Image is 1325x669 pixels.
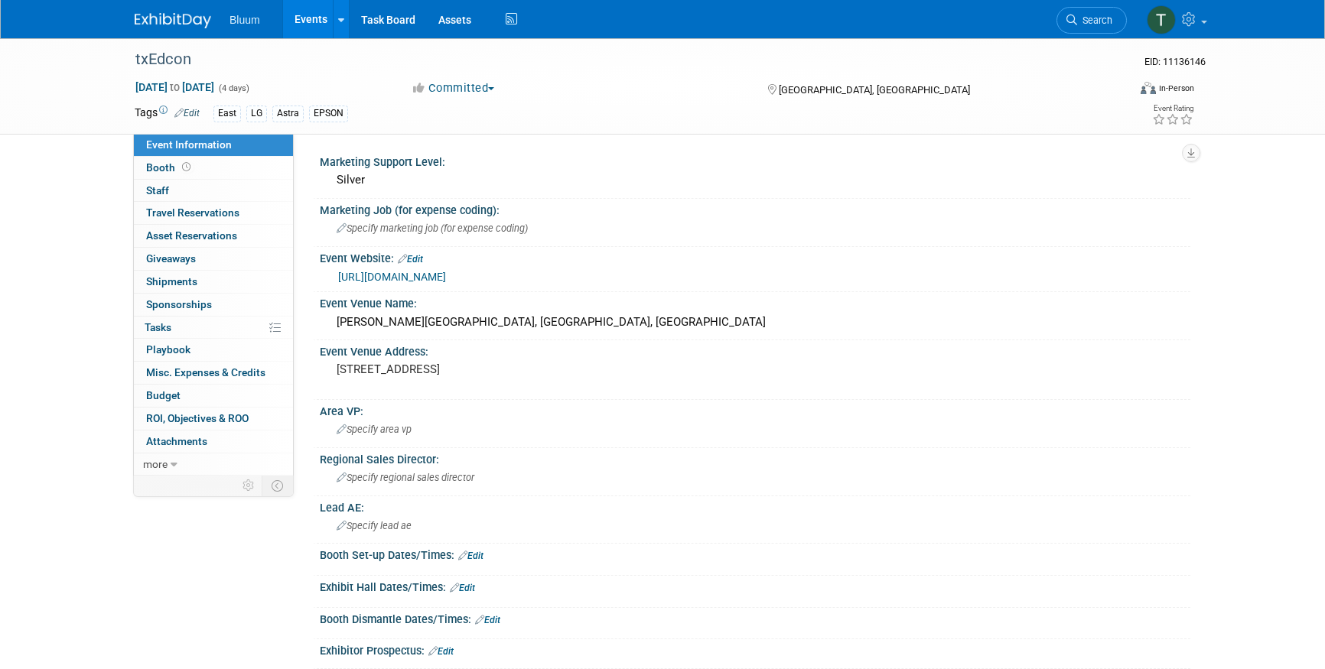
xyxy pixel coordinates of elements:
[475,615,500,625] a: Edit
[134,339,293,361] a: Playbook
[134,385,293,407] a: Budget
[405,80,501,96] button: Committed
[146,366,265,378] span: Misc. Expenses & Credits
[1037,80,1194,102] div: Event Format
[213,106,241,122] div: East
[134,294,293,316] a: Sponsorships
[428,646,454,657] a: Edit
[134,453,293,476] a: more
[168,81,182,93] span: to
[337,222,528,234] span: Specify marketing job (for expense coding)
[320,448,1190,467] div: Regional Sales Director:
[320,151,1190,170] div: Marketing Support Level:
[134,180,293,202] a: Staff
[146,389,181,401] span: Budget
[230,14,260,26] span: Bluum
[450,583,475,593] a: Edit
[320,608,1190,628] div: Booth Dismantle Dates/Times:
[134,430,293,453] a: Attachments
[331,168,1179,192] div: Silver
[262,476,294,495] td: Toggle Event Tabs
[134,362,293,384] a: Misc. Expenses & Credits
[1152,105,1193,112] div: Event Rating
[1144,56,1206,67] span: Event ID: 11136146
[1141,82,1156,94] img: Format-Inperson.png
[320,544,1190,563] div: Booth Set-up Dates/Times:
[134,225,293,247] a: Asset Reservations
[1056,7,1127,34] a: Search
[337,520,412,531] span: Specify lead ae
[337,424,412,435] span: Specify area vp
[320,639,1190,659] div: Exhibitor Prospectus:
[146,184,169,196] span: Staff
[146,138,232,151] span: Event Information
[135,105,200,122] td: Tags
[320,496,1190,515] div: Lead AE:
[146,229,237,242] span: Asset Reservations
[331,310,1179,334] div: [PERSON_NAME][GEOGRAPHIC_DATA], [GEOGRAPHIC_DATA], [GEOGRAPHIC_DATA]
[134,248,293,270] a: Giveaways
[134,134,293,156] a: Event Information
[145,321,171,333] span: Tasks
[779,84,970,96] span: [GEOGRAPHIC_DATA], [GEOGRAPHIC_DATA]
[1147,5,1176,34] img: Taylor Bradley
[146,298,212,310] span: Sponsorships
[320,400,1190,419] div: Area VP:
[309,106,348,122] div: EPSON
[134,202,293,224] a: Travel Reservations
[134,408,293,430] a: ROI, Objectives & ROO
[458,550,483,561] a: Edit
[146,343,190,356] span: Playbook
[146,435,207,447] span: Attachments
[146,206,239,219] span: Travel Reservations
[134,157,293,179] a: Booth
[146,412,249,424] span: ROI, Objectives & ROO
[320,576,1190,596] div: Exhibit Hall Dates/Times:
[320,292,1190,311] div: Event Venue Name:
[134,317,293,339] a: Tasks
[174,108,200,119] a: Edit
[146,275,197,287] span: Shipments
[337,362,666,376] pre: [STREET_ADDRESS]
[134,271,293,293] a: Shipments
[320,340,1190,359] div: Event Venue Address:
[1158,83,1194,94] div: In-Person
[272,106,304,122] div: Astra
[135,13,211,28] img: ExhibitDay
[246,106,267,122] div: LG
[146,252,196,265] span: Giveaways
[217,83,249,93] span: (4 days)
[337,472,474,483] span: Specify regional sales director
[130,46,1104,73] div: txEdcon
[143,458,168,470] span: more
[320,247,1190,267] div: Event Website:
[1077,15,1112,26] span: Search
[398,254,423,265] a: Edit
[236,476,262,495] td: Personalize Event Tab Strip
[146,161,194,174] span: Booth
[135,80,215,94] span: [DATE] [DATE]
[320,199,1190,218] div: Marketing Job (for expense coding):
[338,271,446,283] a: [URL][DOMAIN_NAME]
[179,161,194,173] span: Booth not reserved yet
